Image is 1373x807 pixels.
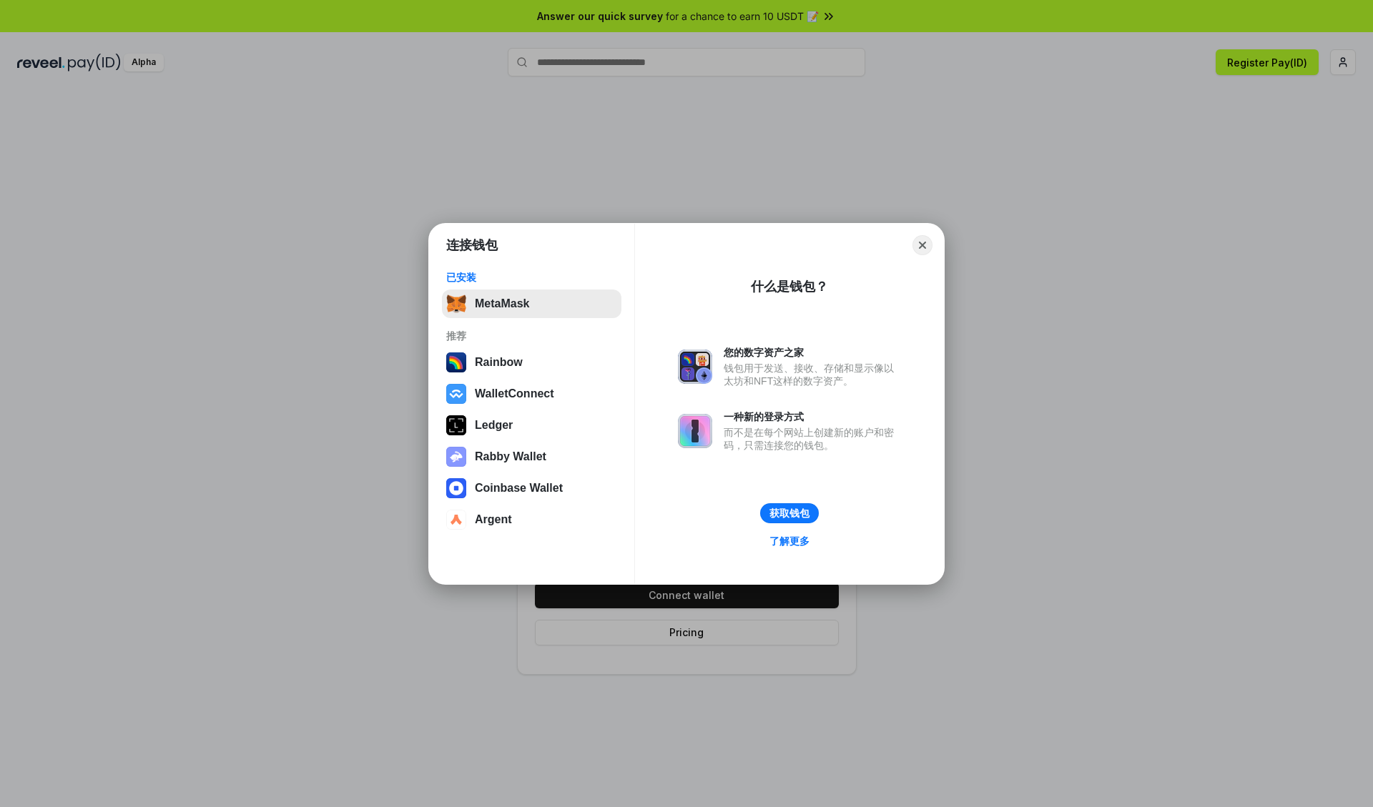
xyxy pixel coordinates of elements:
[761,532,818,550] a: 了解更多
[724,362,901,387] div: 钱包用于发送、接收、存储和显示像以太坊和NFT这样的数字资产。
[446,271,617,284] div: 已安装
[442,380,621,408] button: WalletConnect
[751,278,828,295] div: 什么是钱包？
[678,350,712,384] img: svg+xml,%3Csvg%20xmlns%3D%22http%3A%2F%2Fwww.w3.org%2F2000%2Fsvg%22%20fill%3D%22none%22%20viewBox...
[475,450,546,463] div: Rabby Wallet
[475,387,554,400] div: WalletConnect
[446,510,466,530] img: svg+xml,%3Csvg%20width%3D%2228%22%20height%3D%2228%22%20viewBox%3D%220%200%2028%2028%22%20fill%3D...
[442,411,621,440] button: Ledger
[912,235,932,255] button: Close
[475,513,512,526] div: Argent
[475,356,523,369] div: Rainbow
[446,384,466,404] img: svg+xml,%3Csvg%20width%3D%2228%22%20height%3D%2228%22%20viewBox%3D%220%200%2028%2028%22%20fill%3D...
[446,447,466,467] img: svg+xml,%3Csvg%20xmlns%3D%22http%3A%2F%2Fwww.w3.org%2F2000%2Fsvg%22%20fill%3D%22none%22%20viewBox...
[446,352,466,372] img: svg+xml,%3Csvg%20width%3D%22120%22%20height%3D%22120%22%20viewBox%3D%220%200%20120%20120%22%20fil...
[446,330,617,342] div: 推荐
[475,297,529,310] div: MetaMask
[724,410,901,423] div: 一种新的登录方式
[475,482,563,495] div: Coinbase Wallet
[724,426,901,452] div: 而不是在每个网站上创建新的账户和密码，只需连接您的钱包。
[724,346,901,359] div: 您的数字资产之家
[446,478,466,498] img: svg+xml,%3Csvg%20width%3D%2228%22%20height%3D%2228%22%20viewBox%3D%220%200%2028%2028%22%20fill%3D...
[442,474,621,502] button: Coinbase Wallet
[678,414,712,448] img: svg+xml,%3Csvg%20xmlns%3D%22http%3A%2F%2Fwww.w3.org%2F2000%2Fsvg%22%20fill%3D%22none%22%20viewBox...
[475,419,513,432] div: Ledger
[446,415,466,435] img: svg+xml,%3Csvg%20xmlns%3D%22http%3A%2F%2Fwww.w3.org%2F2000%2Fsvg%22%20width%3D%2228%22%20height%3...
[446,294,466,314] img: svg+xml,%3Csvg%20fill%3D%22none%22%20height%3D%2233%22%20viewBox%3D%220%200%2035%2033%22%20width%...
[446,237,498,254] h1: 连接钱包
[769,507,809,520] div: 获取钱包
[442,442,621,471] button: Rabby Wallet
[760,503,819,523] button: 获取钱包
[442,505,621,534] button: Argent
[442,289,621,318] button: MetaMask
[442,348,621,377] button: Rainbow
[769,535,809,548] div: 了解更多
